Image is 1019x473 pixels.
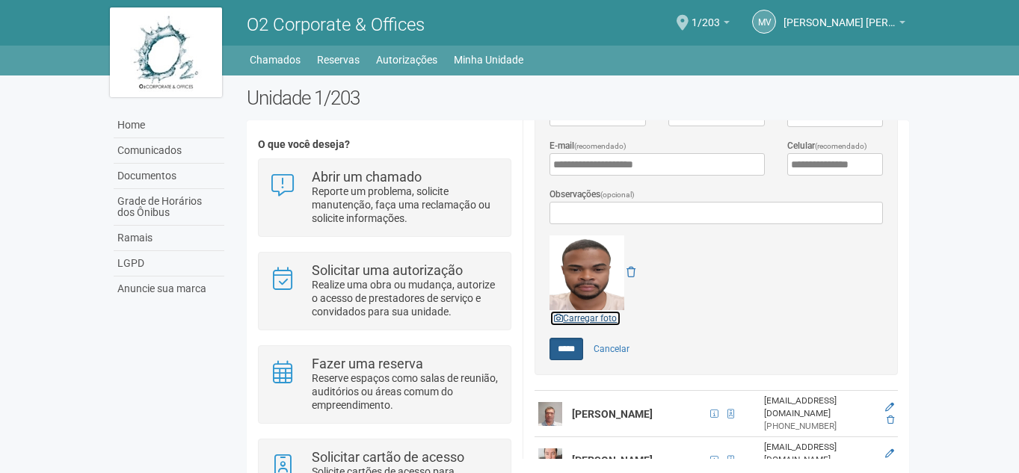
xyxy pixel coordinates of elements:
a: Solicitar uma autorização Realize uma obra ou mudança, autorize o acesso de prestadores de serviç... [270,264,499,318]
a: Minha Unidade [454,49,523,70]
a: [PERSON_NAME] [PERSON_NAME] [784,19,905,31]
a: Cancelar [585,338,638,360]
strong: Solicitar cartão de acesso [312,449,464,465]
h2: Unidade 1/203 [247,87,910,109]
a: Chamados [250,49,301,70]
a: Comunicados [114,138,224,164]
img: GetFile [549,235,624,310]
h4: O que você deseja? [258,139,511,150]
span: 1/203 [692,2,720,28]
div: [EMAIL_ADDRESS][DOMAIN_NAME] [764,395,875,420]
a: LGPD [114,251,224,276]
a: Autorizações [376,49,437,70]
label: E-mail [549,139,627,153]
strong: Solicitar uma autorização [312,262,463,278]
span: (recomendado) [574,142,627,150]
span: (recomendado) [815,142,867,150]
a: Abrir um chamado Reporte um problema, solicite manutenção, faça uma reclamação ou solicite inform... [270,170,499,225]
strong: Fazer uma reserva [312,356,423,371]
a: Ramais [114,226,224,251]
a: Grade de Horários dos Ônibus [114,189,224,226]
p: Reserve espaços como salas de reunião, auditórios ou áreas comum do empreendimento. [312,371,499,412]
a: Carregar foto [549,310,621,327]
a: Editar membro [885,402,894,412]
strong: [PERSON_NAME] [572,454,653,466]
img: user.png [538,448,562,472]
a: Remover [627,266,635,278]
span: Marcus Vinicius da Silveira Costa [784,2,896,28]
a: Home [114,113,224,138]
span: (opcional) [600,191,635,199]
a: Reservas [317,49,360,70]
img: user.png [538,402,562,426]
label: Celular [787,139,867,153]
strong: Abrir um chamado [312,169,422,185]
label: Observações [549,188,635,202]
div: [PHONE_NUMBER] [764,420,875,433]
a: Excluir membro [887,415,894,425]
p: Reporte um problema, solicite manutenção, faça uma reclamação ou solicite informações. [312,185,499,225]
a: Fazer uma reserva Reserve espaços como salas de reunião, auditórios ou áreas comum do empreendime... [270,357,499,412]
img: logo.jpg [110,7,222,97]
a: Anuncie sua marca [114,276,224,301]
strong: [PERSON_NAME] [572,408,653,420]
span: O2 Corporate & Offices [247,14,425,35]
a: Editar membro [885,448,894,459]
a: 1/203 [692,19,730,31]
div: [EMAIL_ADDRESS][DOMAIN_NAME] [764,441,875,466]
a: MV [752,10,776,34]
p: Realize uma obra ou mudança, autorize o acesso de prestadores de serviço e convidados para sua un... [312,278,499,318]
a: Documentos [114,164,224,189]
